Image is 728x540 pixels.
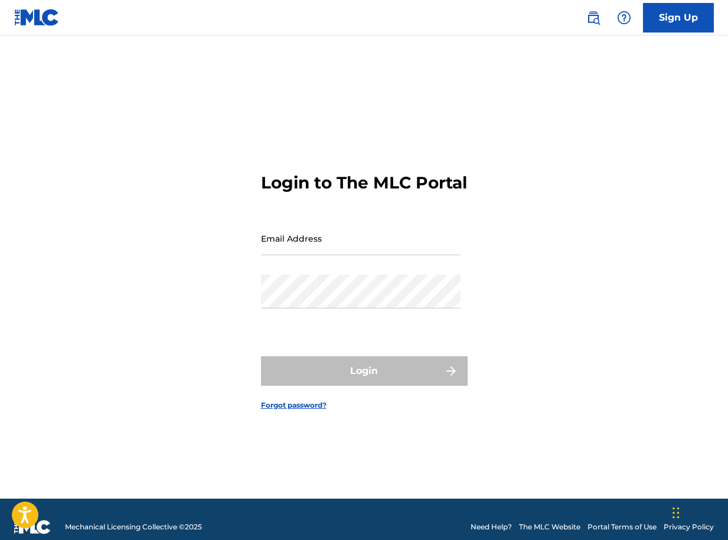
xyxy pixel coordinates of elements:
a: Public Search [582,6,605,30]
div: Help [612,6,636,30]
span: Mechanical Licensing Collective © 2025 [65,522,202,532]
a: The MLC Website [519,522,580,532]
h3: Login to The MLC Portal [261,173,467,193]
a: Forgot password? [261,400,327,411]
a: Portal Terms of Use [587,522,657,532]
a: Privacy Policy [664,522,714,532]
iframe: Chat Widget [669,483,728,540]
img: search [586,11,600,25]
a: Need Help? [471,522,512,532]
a: Sign Up [643,3,714,32]
img: MLC Logo [14,9,60,26]
img: help [617,11,631,25]
div: Drag [672,495,680,531]
img: logo [14,520,51,534]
